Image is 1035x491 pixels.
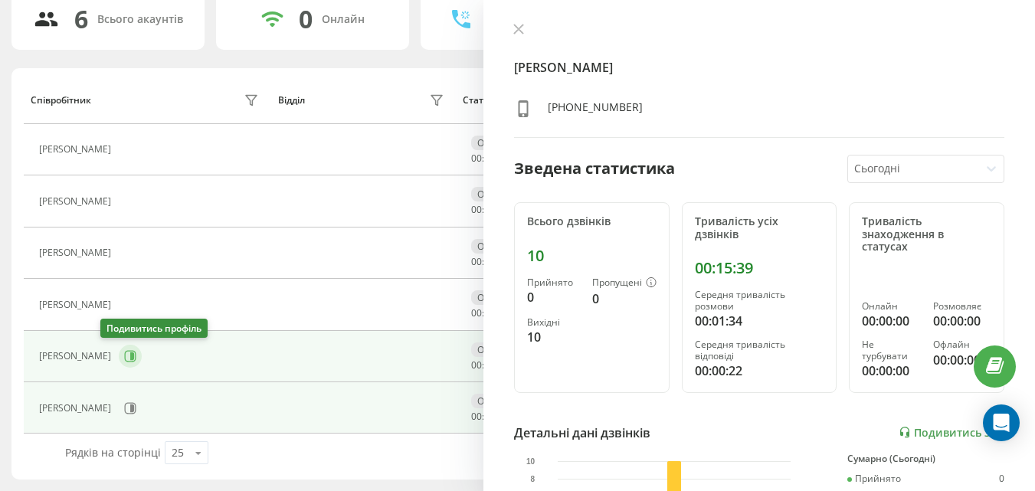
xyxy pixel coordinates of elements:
div: : : [471,411,508,422]
div: Open Intercom Messenger [983,404,1020,441]
div: : : [471,153,508,164]
span: 00 [471,255,482,268]
div: Не турбувати [862,339,920,362]
text: 10 [526,457,536,466]
span: Рядків на сторінці [65,445,161,460]
span: 00 [471,358,482,372]
div: Офлайн [471,290,520,305]
div: Онлайн [862,301,920,312]
div: Офлайн [471,394,520,408]
span: 00 [471,410,482,423]
div: Пропущені [592,277,657,290]
div: 0 [299,5,313,34]
div: Офлайн [471,187,520,201]
div: Тривалість усіх дзвінків [695,215,824,241]
div: : : [471,360,508,371]
div: Статус [463,95,493,106]
div: Співробітник [31,95,91,106]
div: 0 [527,288,580,306]
div: 00:01:34 [695,312,824,330]
div: 0 [999,473,1004,484]
div: [PERSON_NAME] [39,403,115,414]
div: Середня тривалість відповіді [695,339,824,362]
div: 10 [527,247,657,265]
div: [PERSON_NAME] [39,144,115,155]
div: Детальні дані дзвінків [514,424,650,442]
div: 10 [527,328,580,346]
div: [PHONE_NUMBER] [548,100,643,122]
div: Зведена статистика [514,157,675,180]
div: : : [471,308,508,319]
div: [PERSON_NAME] [39,196,115,207]
div: 00:00:00 [933,351,991,369]
div: Офлайн [933,339,991,350]
div: 00:00:00 [862,362,920,380]
div: Офлайн [471,342,520,357]
div: Офлайн [471,136,520,150]
div: 25 [172,445,184,460]
div: [PERSON_NAME] [39,351,115,362]
div: Всього акаунтів [97,13,183,26]
div: [PERSON_NAME] [39,247,115,258]
div: Всього дзвінків [527,215,657,228]
span: 00 [471,306,482,319]
div: Офлайн [471,239,520,254]
div: Відділ [278,95,305,106]
div: Тривалість знаходження в статусах [862,215,991,254]
div: : : [471,257,508,267]
div: 00:00:00 [933,312,991,330]
span: 00 [471,152,482,165]
div: Онлайн [322,13,365,26]
div: Середня тривалість розмови [695,290,824,312]
h4: [PERSON_NAME] [514,58,1004,77]
div: 0 [592,290,657,308]
div: 00:15:39 [695,259,824,277]
div: Подивитись профіль [100,319,208,338]
div: Сумарно (Сьогодні) [847,453,1004,464]
div: : : [471,205,508,215]
a: Подивитись звіт [899,426,1004,439]
div: Вихідні [527,317,580,328]
div: Розмовляє [933,301,991,312]
div: 00:00:22 [695,362,824,380]
div: 00:00:00 [862,312,920,330]
span: 00 [471,203,482,216]
div: [PERSON_NAME] [39,300,115,310]
text: 8 [530,475,535,483]
div: Прийнято [527,277,580,288]
div: 6 [74,5,88,34]
div: Прийнято [847,473,901,484]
